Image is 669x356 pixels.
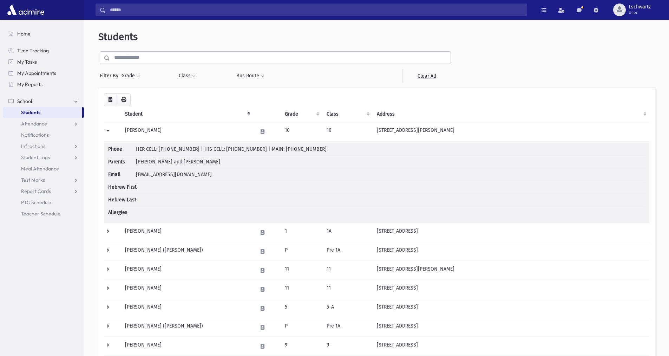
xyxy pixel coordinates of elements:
td: 10 [281,122,322,141]
td: 11 [322,280,373,299]
span: Teacher Schedule [21,211,60,217]
td: P [281,242,322,261]
span: Notifications [21,132,49,138]
a: My Reports [3,79,84,90]
span: My Appointments [17,70,56,76]
td: 9 [281,337,322,356]
a: Attendance [3,118,84,129]
span: School [17,98,32,104]
a: Infractions [3,141,84,152]
a: Students [3,107,82,118]
td: 1 [281,223,322,242]
span: Test Marks [21,177,45,183]
span: HER CELL: [PHONE_NUMBER] | HIS CELL: [PHONE_NUMBER] | MAIN: [PHONE_NUMBER] [136,146,327,152]
span: Student Logs [21,154,50,161]
span: Report Cards [21,188,51,194]
span: Students [21,109,40,116]
td: 11 [322,261,373,280]
td: [PERSON_NAME] [121,223,253,242]
td: 5 [281,299,322,318]
span: PTC Schedule [21,199,51,206]
td: [STREET_ADDRESS] [373,337,649,356]
a: Clear All [402,70,451,82]
td: [PERSON_NAME] ([PERSON_NAME]) [121,318,253,337]
img: AdmirePro [6,3,46,17]
a: Test Marks [3,174,84,186]
span: Phone [108,145,135,153]
a: Student Logs [3,152,84,163]
a: Notifications [3,129,84,141]
span: Attendance [21,121,47,127]
input: Search [106,4,527,16]
span: [PERSON_NAME] and [PERSON_NAME] [136,159,220,165]
a: Meal Attendance [3,163,84,174]
th: Address: activate to sort column ascending [373,106,649,122]
a: PTC Schedule [3,197,84,208]
span: Hebrew First [108,183,137,191]
td: [STREET_ADDRESS] [373,280,649,299]
td: [PERSON_NAME] ([PERSON_NAME]) [121,242,253,261]
a: School [3,96,84,107]
span: Time Tracking [17,47,49,54]
button: Bus Route [236,70,264,82]
span: Meal Attendance [21,166,59,172]
td: [PERSON_NAME] [121,299,253,318]
a: Time Tracking [3,45,84,56]
button: Class [178,70,196,82]
td: [STREET_ADDRESS] [373,318,649,337]
span: Home [17,31,31,37]
td: [PERSON_NAME] [121,261,253,280]
span: Parents [108,158,135,166]
td: 11 [281,280,322,299]
th: Grade: activate to sort column ascending [281,106,322,122]
span: My Tasks [17,59,37,65]
td: 11 [281,261,322,280]
span: Filter By [100,72,121,79]
span: [EMAIL_ADDRESS][DOMAIN_NAME] [136,171,212,177]
td: [STREET_ADDRESS][PERSON_NAME] [373,122,649,141]
td: Pre 1A [322,318,373,337]
td: Pre 1A [322,242,373,261]
span: Students [98,31,138,43]
td: [STREET_ADDRESS] [373,242,649,261]
td: 1A [322,223,373,242]
button: Grade [121,70,140,82]
th: Student: activate to sort column descending [121,106,253,122]
td: 9 [322,337,373,356]
span: Lschwartz [629,4,651,10]
button: Print [117,93,131,106]
th: Class: activate to sort column ascending [322,106,373,122]
td: 5-A [322,299,373,318]
span: User [629,10,651,15]
button: CSV [104,93,117,106]
td: 10 [322,122,373,141]
span: My Reports [17,81,42,88]
span: Hebrew Last [108,196,136,203]
td: [PERSON_NAME] [121,337,253,356]
a: Home [3,28,84,39]
a: Report Cards [3,186,84,197]
td: [STREET_ADDRESS][PERSON_NAME] [373,261,649,280]
td: [PERSON_NAME] [121,280,253,299]
td: [PERSON_NAME] [121,122,253,141]
a: My Tasks [3,56,84,67]
a: My Appointments [3,67,84,79]
td: [STREET_ADDRESS] [373,223,649,242]
span: Allergies [108,209,135,216]
a: Teacher Schedule [3,208,84,219]
span: Infractions [21,143,45,149]
span: Email [108,171,135,178]
td: [STREET_ADDRESS] [373,299,649,318]
td: P [281,318,322,337]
